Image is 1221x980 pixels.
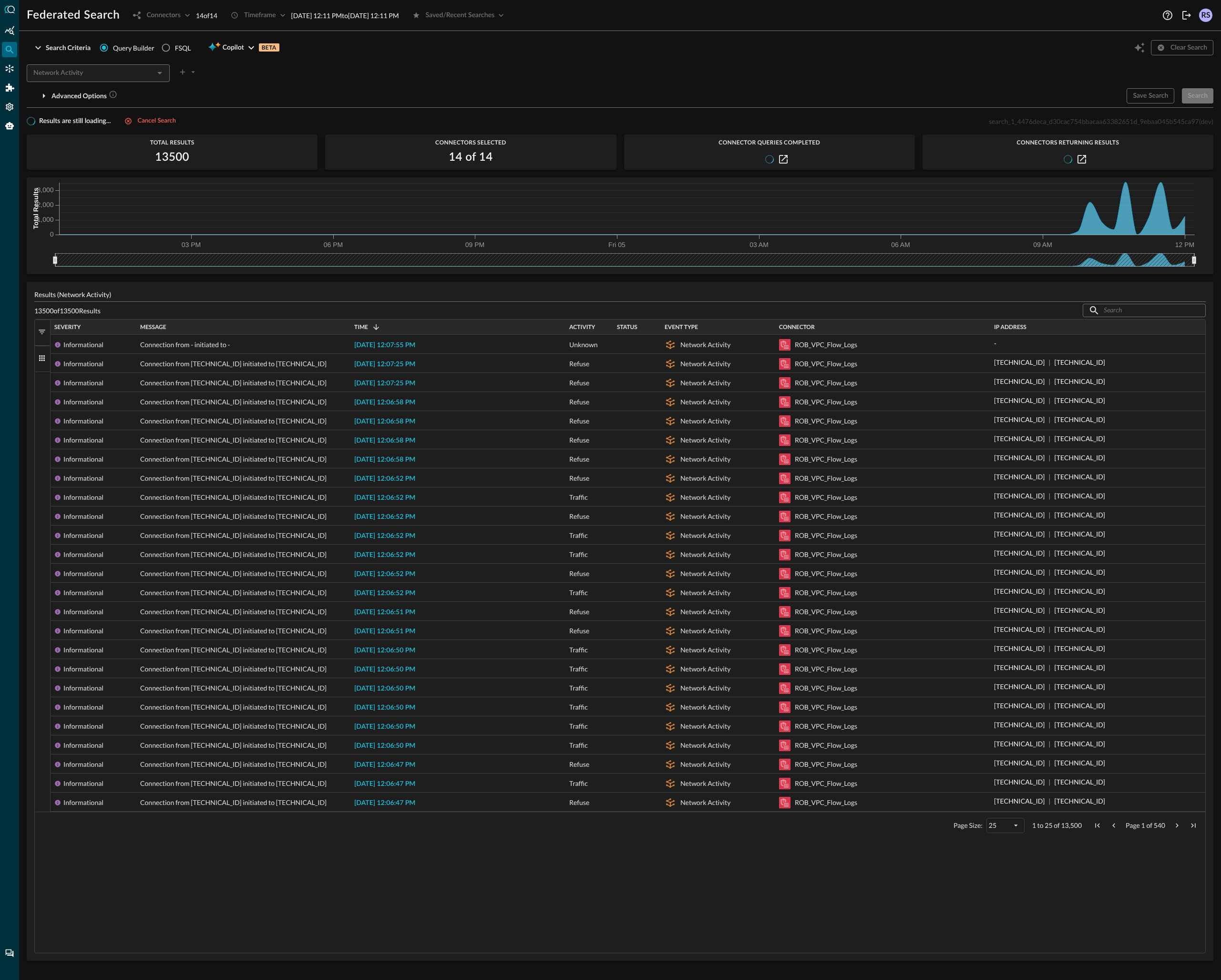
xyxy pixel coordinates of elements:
[1054,681,1105,691] p: [TECHNICAL_ID]
[779,663,790,675] svg: Amazon Security Lake
[994,529,1045,539] p: [TECHNICAL_ID]
[27,40,96,55] button: Search Criteria
[1054,433,1105,444] p: [TECHNICAL_ID]
[119,115,182,127] button: Cancel search
[680,717,730,736] div: Network Activity
[779,492,790,503] svg: Amazon Security Lake
[569,373,589,392] span: Refuse
[617,324,637,330] span: Status
[259,43,279,52] p: BETA
[779,415,790,427] svg: Amazon Security Lake
[2,42,17,57] div: Federated Search
[680,621,730,640] div: Network Activity
[1054,510,1105,520] p: [TECHNICAL_ID]
[779,568,790,579] svg: Amazon Security Lake
[1048,701,1050,711] p: |
[1048,376,1050,386] p: |
[1054,567,1105,577] p: [TECHNICAL_ID]
[140,354,327,373] span: Connection from [TECHNICAL_ID] initiated to [TECHNICAL_ID]
[994,624,1045,634] p: [TECHNICAL_ID]
[354,609,415,616] span: [DATE] 12:06:51 PM
[779,549,790,560] svg: Amazon Security Lake
[37,216,53,223] tspan: 1,000
[779,778,790,789] svg: Amazon Security Lake
[2,118,17,134] div: Query Agent
[140,621,327,640] span: Connection from [TECHNICAL_ID] initiated to [TECHNICAL_ID]
[1048,605,1050,615] p: |
[569,335,597,354] span: Unknown
[1048,472,1050,482] p: |
[2,61,17,76] div: Connectors
[680,564,730,583] div: Network Activity
[795,564,857,583] div: ROB_VPC_Flow_Logs
[27,8,120,23] h1: Federated Search
[113,43,154,53] span: Query Builder
[63,431,103,450] div: Informational
[324,241,343,248] tspan: 06 PM
[1048,529,1050,539] p: |
[63,469,103,488] div: Informational
[994,338,996,348] p: -
[795,412,857,431] div: ROB_VPC_Flow_Logs
[1048,739,1050,749] p: |
[63,717,103,736] div: Informational
[63,660,103,679] div: Informational
[779,587,790,598] svg: Amazon Security Lake
[175,43,191,53] div: FSQL
[63,373,103,392] div: Informational
[63,564,103,583] div: Informational
[1160,8,1175,23] button: Help
[138,116,176,127] div: Cancel search
[63,488,103,507] div: Informational
[569,774,588,793] span: Traffic
[140,507,327,526] span: Connection from [TECHNICAL_ID] initiated to [TECHNICAL_ID]
[680,736,730,755] div: Network Activity
[994,510,1045,520] p: [TECHNICAL_ID]
[795,717,857,736] div: ROB_VPC_Flow_Logs
[994,643,1045,653] p: [TECHNICAL_ID]
[795,679,857,698] div: ROB_VPC_Flow_Logs
[354,437,415,444] span: [DATE] 12:06:58 PM
[354,743,415,749] span: [DATE] 12:06:50 PM
[1189,821,1198,830] div: Last Page
[34,289,1206,299] p: Results (Network Activity)
[779,625,790,637] svg: Amazon Security Lake
[1054,453,1105,463] p: [TECHNICAL_ID]
[923,139,1213,146] span: Connectors Returning Results
[140,602,327,621] span: Connection from [TECHNICAL_ID] initiated to [TECHNICAL_ID]
[140,774,327,793] span: Connection from [TECHNICAL_ID] initiated to [TECHNICAL_ID]
[680,640,730,660] div: Network Activity
[1048,567,1050,577] p: |
[46,42,91,54] div: Search Criteria
[354,704,415,711] span: [DATE] 12:06:50 PM
[795,373,857,392] div: ROB_VPC_Flow_Logs
[569,488,588,507] span: Traffic
[624,139,915,146] span: Connector Queries Completed
[63,640,103,660] div: Informational
[680,602,730,621] div: Network Activity
[1054,472,1105,482] p: [TECHNICAL_ID]
[63,755,103,774] div: Informational
[569,602,589,621] span: Refuse
[569,392,589,412] span: Refuse
[465,241,484,248] tspan: 09 PM
[986,818,1025,833] div: Page Size
[569,640,588,660] span: Traffic
[1054,758,1105,768] p: [TECHNICAL_ID]
[569,469,589,488] span: Refuse
[1048,662,1050,672] p: |
[39,117,111,125] span: Results are still loading...
[449,150,493,165] h2: 14 of 14
[63,583,103,602] div: Informational
[140,660,327,679] span: Connection from [TECHNICAL_ID] initiated to [TECHNICAL_ID]
[1054,720,1105,730] p: [TECHNICAL_ID]
[1048,548,1050,558] p: |
[63,392,103,412] div: Informational
[354,456,415,463] span: [DATE] 12:06:58 PM
[779,682,790,694] svg: Amazon Security Lake
[795,469,857,488] div: ROB_VPC_Flow_Logs
[63,602,103,621] div: Informational
[994,701,1045,711] p: [TECHNICAL_ID]
[795,774,857,793] div: ROB_VPC_Flow_Logs
[680,698,730,717] div: Network Activity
